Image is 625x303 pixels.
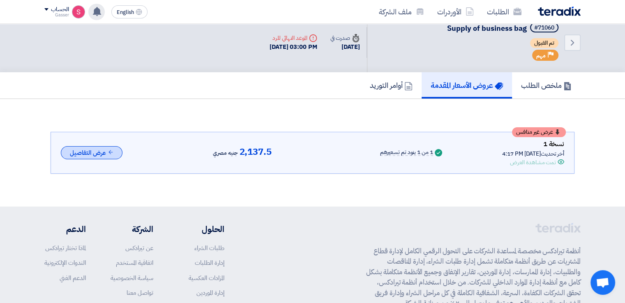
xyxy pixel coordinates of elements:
[502,139,564,149] div: نسخة 1
[270,34,317,42] div: الموعد النهائي للرد
[213,148,238,158] span: جنيه مصري
[516,129,553,135] span: عرض غير منافس
[61,146,122,160] button: عرض التفاصيل
[44,258,86,267] a: الندوات الإلكترونية
[111,223,153,235] li: الشركة
[44,13,69,17] div: Gasser
[51,6,69,13] div: الحساب
[239,147,271,157] span: 2,137.5
[127,288,153,297] a: تواصل معنا
[178,223,224,235] li: الحلول
[111,273,153,282] a: سياسة الخصوصية
[195,258,224,267] a: إدارة الطلبات
[431,2,480,21] a: الأوردرات
[196,288,224,297] a: إدارة الموردين
[117,9,134,15] span: English
[590,270,615,295] a: Open chat
[370,80,413,90] h5: أوامر التوريد
[536,52,546,60] span: مهم
[72,5,85,18] img: unnamed_1748516558010.png
[538,7,581,16] img: Teradix logo
[189,273,224,282] a: المزادات العكسية
[361,72,422,99] a: أوامر التوريد
[530,38,558,48] span: تم القبول
[447,23,560,34] h5: Supply of business bag
[512,72,581,99] a: ملخص الطلب
[116,258,153,267] a: اتفاقية المستخدم
[330,42,360,52] div: [DATE]
[534,25,554,31] div: #71060
[510,158,556,167] div: تمت مشاهدة العرض
[521,80,572,90] h5: ملخص الطلب
[194,243,224,252] a: طلبات الشراء
[270,42,317,52] div: [DATE] 03:00 PM
[380,149,433,156] div: 1 من 1 بنود تم تسعيرهم
[447,23,527,34] span: Supply of business bag
[44,223,86,235] li: الدعم
[330,34,360,42] div: صدرت في
[125,243,153,252] a: عن تيرادكس
[480,2,528,21] a: الطلبات
[422,72,512,99] a: عروض الأسعار المقدمة
[60,273,86,282] a: الدعم الفني
[372,2,431,21] a: ملف الشركة
[502,149,564,158] div: أخر تحديث [DATE] 4:17 PM
[45,243,86,252] a: لماذا تختار تيرادكس
[431,80,503,90] h5: عروض الأسعار المقدمة
[111,5,148,18] button: English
